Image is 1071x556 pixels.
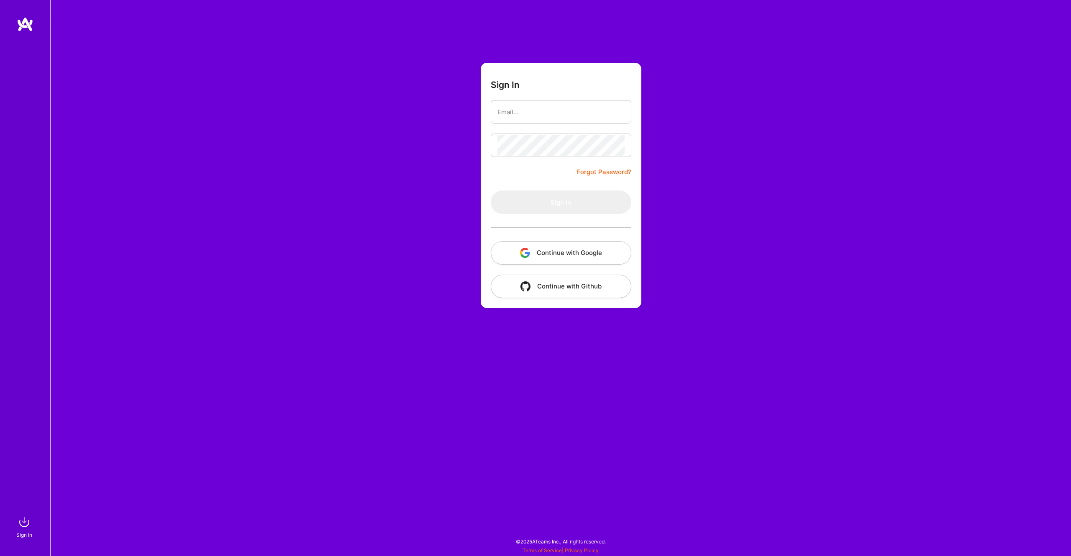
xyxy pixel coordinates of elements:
[577,167,631,177] a: Forgot Password?
[491,80,520,90] h3: Sign In
[520,281,530,291] img: icon
[17,17,33,32] img: logo
[16,514,33,530] img: sign in
[16,530,32,539] div: Sign In
[523,547,599,553] span: |
[523,547,562,553] a: Terms of Service
[50,531,1071,552] div: © 2025 ATeams Inc., All rights reserved.
[491,190,631,214] button: Sign In
[18,514,33,539] a: sign inSign In
[491,275,631,298] button: Continue with Github
[497,101,625,123] input: Email...
[520,248,530,258] img: icon
[565,547,599,553] a: Privacy Policy
[491,241,631,265] button: Continue with Google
